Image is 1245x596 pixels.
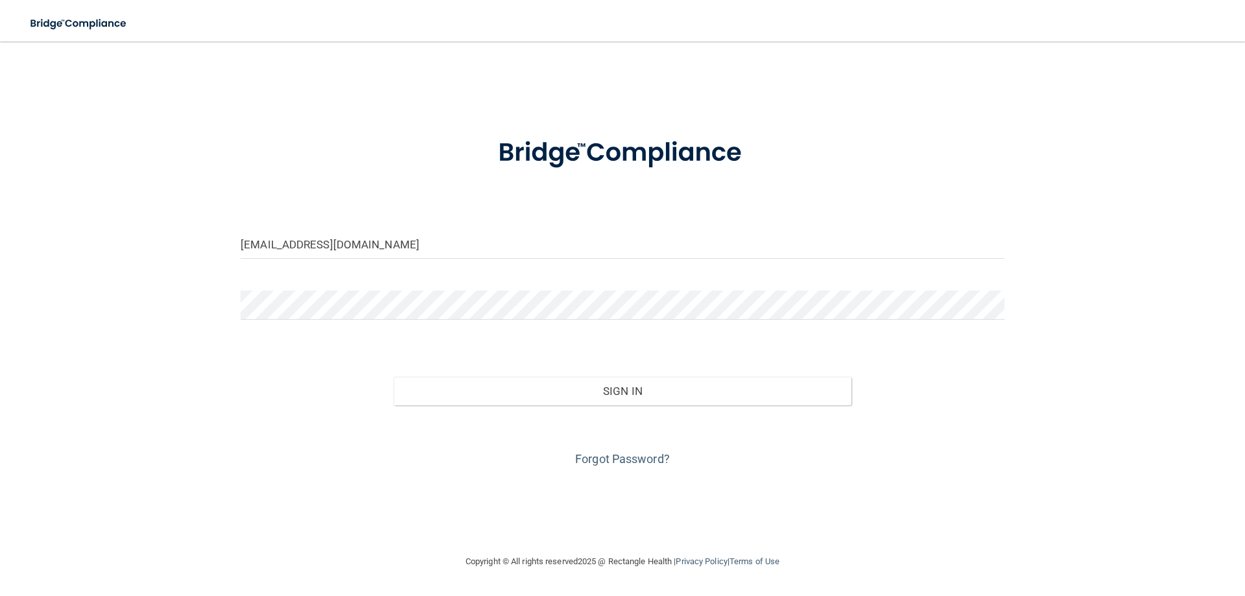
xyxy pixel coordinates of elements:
[729,556,779,566] a: Terms of Use
[386,541,859,582] div: Copyright © All rights reserved 2025 @ Rectangle Health | |
[241,230,1004,259] input: Email
[575,452,670,466] a: Forgot Password?
[19,10,139,37] img: bridge_compliance_login_screen.278c3ca4.svg
[471,119,774,187] img: bridge_compliance_login_screen.278c3ca4.svg
[394,377,852,405] button: Sign In
[676,556,727,566] a: Privacy Policy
